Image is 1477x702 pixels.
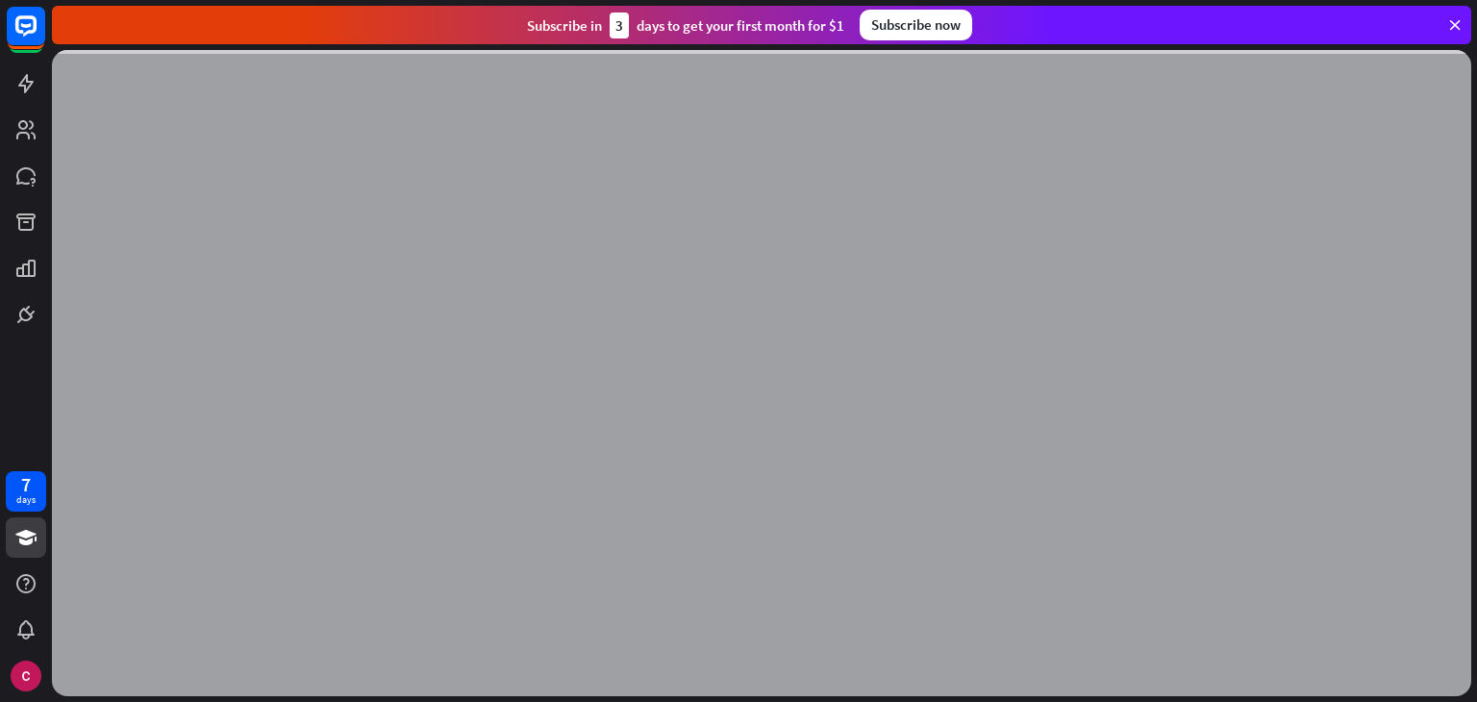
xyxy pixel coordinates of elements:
div: Subscribe in days to get your first month for $1 [527,13,844,38]
a: 7 days [6,471,46,512]
div: days [16,493,36,507]
div: 7 [21,476,31,493]
div: Subscribe now [860,10,972,40]
div: 3 [610,13,629,38]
